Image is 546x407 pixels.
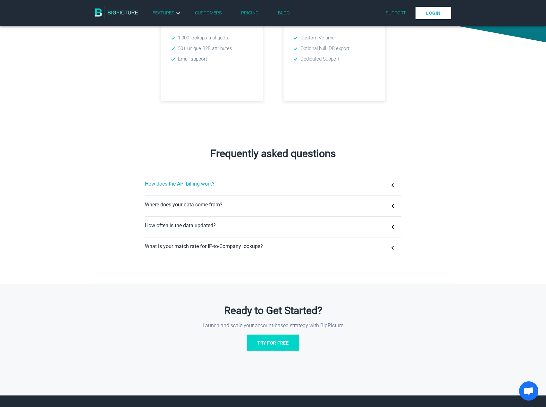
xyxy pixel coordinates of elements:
img: BigPicture.io [95,6,138,19]
li: Email support [172,55,252,63]
button: What is your match rate for IP-to-Company lookups? [145,237,401,258]
li: Optional bulk DB export [294,45,375,52]
button: How does the API billing work? [145,175,401,195]
button: How often is the data updated? [145,217,401,237]
a: Blog [278,10,290,16]
li: Custom Volume [294,34,375,42]
a: Pricing [241,10,259,16]
a: Features [153,9,182,17]
h2: Ready to Get Started? [90,304,456,317]
h2: Frequently asked questions [90,147,456,160]
a: Try for free [247,335,299,351]
li: 50+ unique B2B attributes [172,45,252,52]
a: Support [386,10,406,16]
li: Dedicated Support [294,55,375,63]
a: Login [416,7,451,19]
li: 1,000 lookups trial quota [172,34,252,42]
button: Where does your data come from? [145,196,401,216]
p: Launch and scale your account‑based strategy with BigPicture [90,322,456,329]
a: Open chat [519,381,538,401]
a: Customers [195,10,222,16]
